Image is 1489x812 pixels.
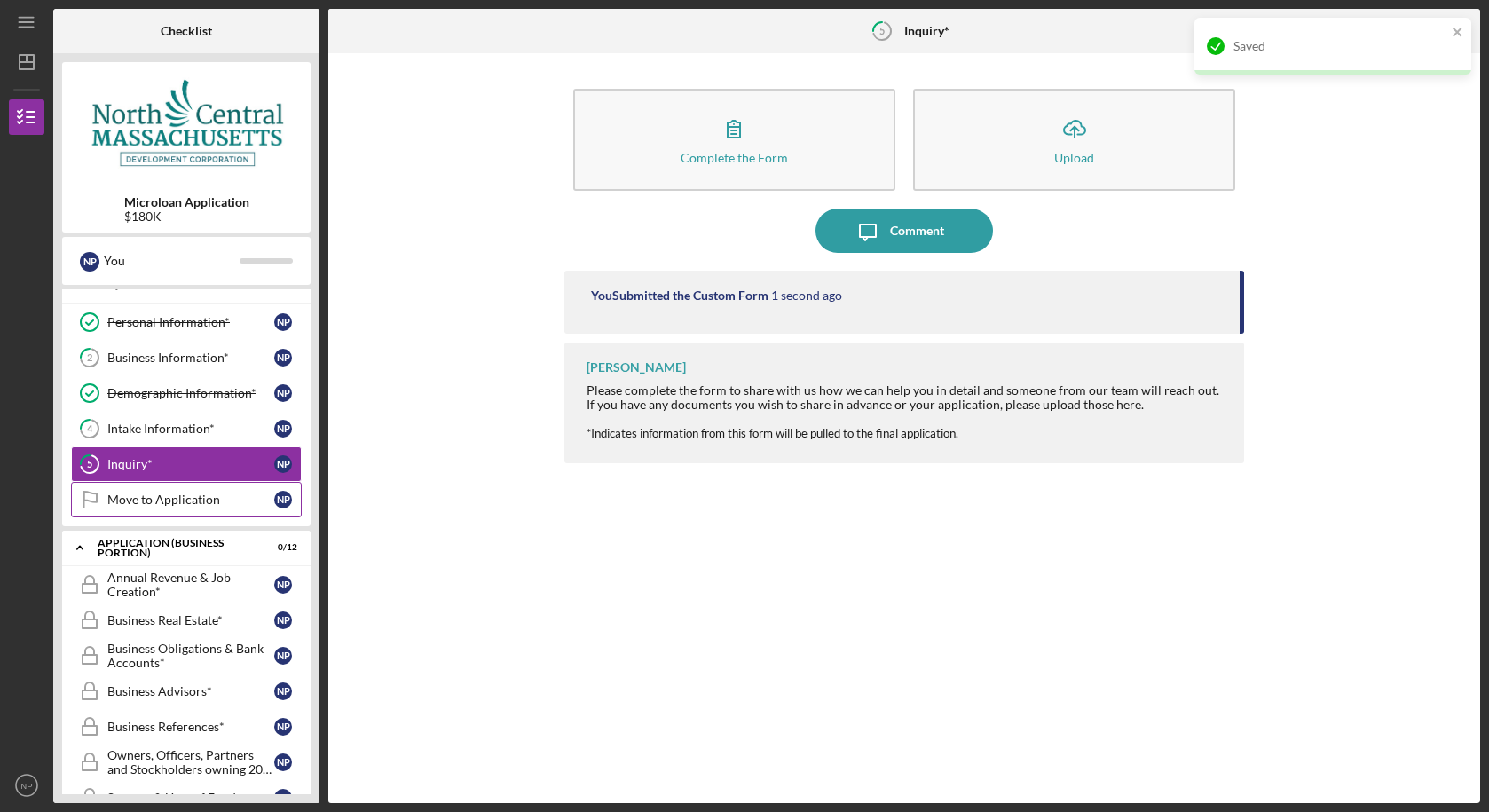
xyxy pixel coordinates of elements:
[274,611,292,629] div: N P
[98,538,253,558] div: APPLICATION (BUSINESS PORTION)
[274,789,292,807] div: N P
[1233,39,1446,53] div: Saved
[1054,151,1094,164] div: Upload
[87,423,93,435] tspan: 4
[107,642,274,670] div: Business Obligations & Bank Accounts*
[71,603,302,638] a: Business Real Estate*NP
[71,304,302,340] a: Personal Information*NP
[161,24,212,38] b: Checklist
[107,422,274,436] div: Intake Information*
[71,709,302,745] a: Business References*NP
[274,576,292,594] div: N P
[107,351,274,365] div: Business Information*
[124,209,249,224] div: $180K
[274,455,292,473] div: N P
[71,375,302,411] a: Demographic Information*NP
[107,493,274,507] div: Move to Application
[265,542,297,553] div: 0 / 12
[80,252,99,272] div: N P
[274,647,292,665] div: N P
[587,426,958,440] span: *Indicates information from this form will be pulled to the final application.
[107,748,274,777] div: Owners, Officers, Partners and Stockholders owning 20% or more*
[71,674,302,709] a: Business Advisors*NP
[71,638,302,674] a: Business Obligations & Bank Accounts*NP
[913,89,1235,191] button: Upload
[71,446,302,482] a: 5Inquiry*NP
[20,781,32,791] text: NP
[274,313,292,331] div: N P
[815,209,993,253] button: Comment
[890,209,944,253] div: Comment
[274,491,292,508] div: N P
[1452,25,1464,42] button: close
[587,360,686,374] div: [PERSON_NAME]
[274,384,292,402] div: N P
[107,684,274,698] div: Business Advisors*
[274,420,292,438] div: N P
[107,720,274,734] div: Business References*
[107,386,274,400] div: Demographic Information*
[71,482,302,517] a: Move to ApplicationNP
[9,768,44,803] button: NP
[71,745,302,780] a: Owners, Officers, Partners and Stockholders owning 20% or more*NP
[681,151,788,164] div: Complete the Form
[274,753,292,771] div: N P
[274,349,292,367] div: N P
[274,718,292,736] div: N P
[107,791,274,805] div: Sources & Uses of Funds
[573,89,895,191] button: Complete the Form
[62,71,311,177] img: Product logo
[107,613,274,627] div: Business Real Estate*
[879,25,885,36] tspan: 5
[107,571,274,599] div: Annual Revenue & Job Creation*
[71,340,302,375] a: 2Business Information*NP
[124,195,249,209] b: Microloan Application
[71,567,302,603] a: Annual Revenue & Job Creation*NP
[587,383,1227,412] div: Please complete the form to share with us how we can help you in detail and someone from our team...
[107,315,274,329] div: Personal Information*
[107,457,274,471] div: Inquiry*
[274,682,292,700] div: N P
[591,288,768,303] div: You Submitted the Custom Form
[87,459,92,470] tspan: 5
[87,352,92,364] tspan: 2
[71,411,302,446] a: 4Intake Information*NP
[904,24,949,38] b: Inquiry*
[771,288,842,303] time: 2025-09-10 17:23
[104,246,240,276] div: You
